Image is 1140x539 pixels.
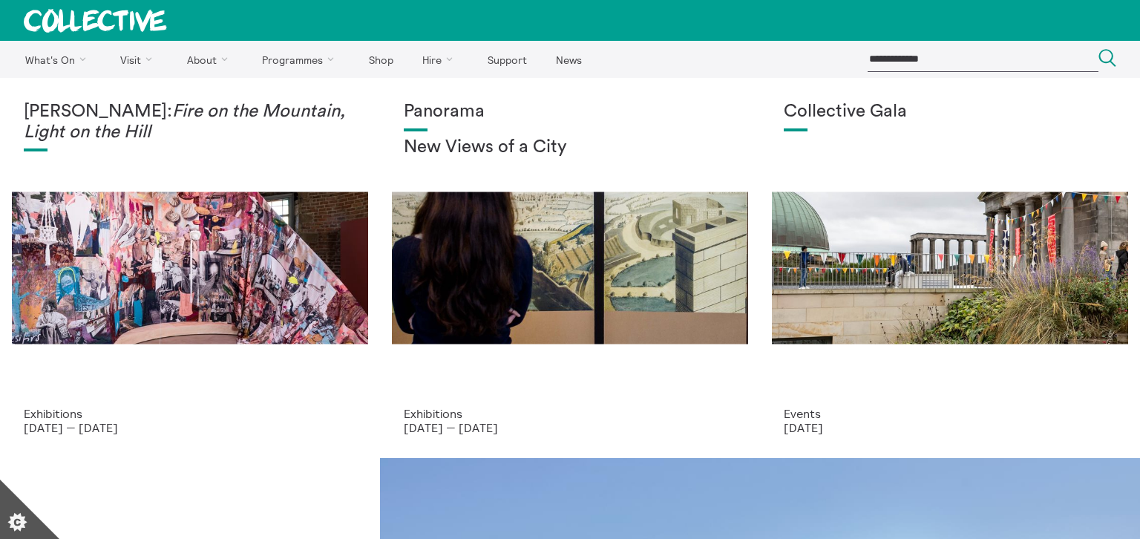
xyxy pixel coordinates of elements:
[249,41,353,78] a: Programmes
[760,78,1140,458] a: Collective Gala 2023. Image credit Sally Jubb. Collective Gala Events [DATE]
[404,102,736,122] h1: Panorama
[784,102,1116,122] h1: Collective Gala
[24,407,356,420] p: Exhibitions
[404,407,736,420] p: Exhibitions
[12,41,105,78] a: What's On
[174,41,246,78] a: About
[108,41,171,78] a: Visit
[410,41,472,78] a: Hire
[543,41,594,78] a: News
[784,421,1116,434] p: [DATE]
[404,421,736,434] p: [DATE] — [DATE]
[380,78,760,458] a: Collective Panorama June 2025 small file 8 Panorama New Views of a City Exhibitions [DATE] — [DATE]
[24,102,356,143] h1: [PERSON_NAME]:
[784,407,1116,420] p: Events
[404,137,736,158] h2: New Views of a City
[474,41,540,78] a: Support
[24,102,345,141] em: Fire on the Mountain, Light on the Hill
[356,41,406,78] a: Shop
[24,421,356,434] p: [DATE] — [DATE]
